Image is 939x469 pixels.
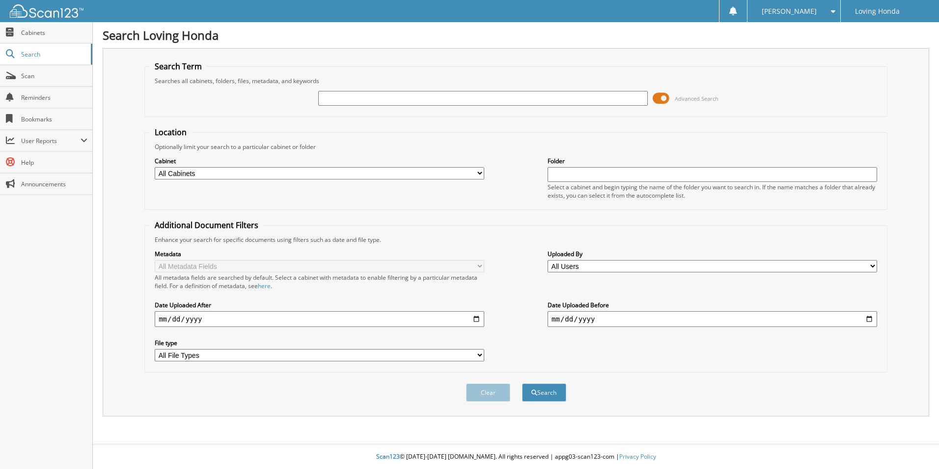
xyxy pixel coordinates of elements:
button: Search [522,383,566,402]
span: Loving Honda [855,8,900,14]
span: Help [21,158,87,167]
div: Select a cabinet and begin typing the name of the folder you want to search in. If the name match... [548,183,877,200]
span: Advanced Search [675,95,718,102]
button: Clear [466,383,510,402]
label: Uploaded By [548,250,877,258]
div: Searches all cabinets, folders, files, metadata, and keywords [150,77,882,85]
span: Scan [21,72,87,80]
label: File type [155,339,484,347]
legend: Search Term [150,61,207,72]
span: Announcements [21,180,87,188]
img: scan123-logo-white.svg [10,4,83,18]
label: Folder [548,157,877,165]
label: Cabinet [155,157,484,165]
span: Scan123 [376,452,400,461]
div: All metadata fields are searched by default. Select a cabinet with metadata to enable filtering b... [155,273,484,290]
span: Search [21,50,86,59]
input: start [155,311,484,327]
input: end [548,311,877,327]
h1: Search Loving Honda [103,27,929,43]
div: © [DATE]-[DATE] [DOMAIN_NAME]. All rights reserved | appg03-scan123-com | [93,445,939,469]
legend: Location [150,127,192,138]
span: [PERSON_NAME] [762,8,817,14]
label: Date Uploaded Before [548,301,877,309]
div: Optionally limit your search to a particular cabinet or folder [150,143,882,151]
label: Metadata [155,250,484,258]
legend: Additional Document Filters [150,220,263,231]
label: Date Uploaded After [155,301,484,309]
div: Enhance your search for specific documents using filters such as date and file type. [150,235,882,244]
span: Reminders [21,93,87,102]
span: Cabinets [21,29,87,37]
a: here [258,282,271,290]
a: Privacy Policy [619,452,656,461]
span: Bookmarks [21,115,87,123]
span: User Reports [21,137,81,145]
